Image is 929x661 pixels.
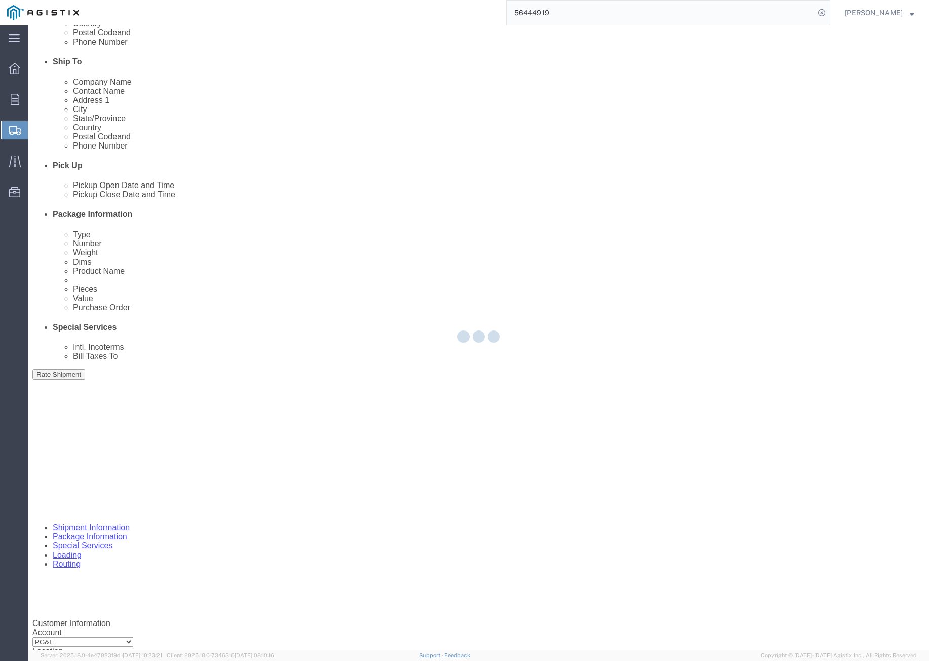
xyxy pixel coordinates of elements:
a: Support [419,652,445,658]
button: [PERSON_NAME] [844,7,915,19]
span: Client: 2025.18.0-7346316 [167,652,274,658]
img: logo [7,5,79,20]
span: [DATE] 08:10:16 [235,652,274,658]
span: [DATE] 10:23:21 [123,652,162,658]
span: Copyright © [DATE]-[DATE] Agistix Inc., All Rights Reserved [761,651,917,660]
a: Feedback [444,652,470,658]
span: Server: 2025.18.0-4e47823f9d1 [41,652,162,658]
input: Search for shipment number, reference number [507,1,815,25]
span: Joshua Nunez [845,7,903,18]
